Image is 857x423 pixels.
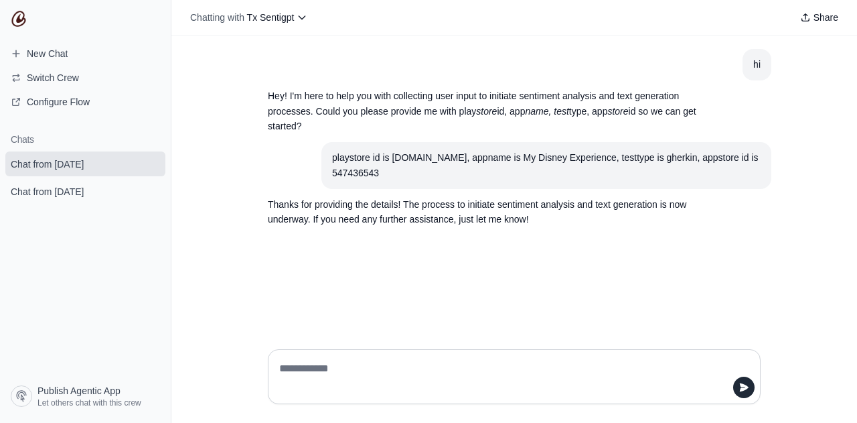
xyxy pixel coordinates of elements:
button: Chatting with Tx Sentigpt [185,8,313,27]
span: Chatting with [190,11,244,24]
span: Share [813,11,838,24]
span: New Chat [27,47,68,60]
div: hi [753,57,761,72]
em: store [607,106,628,117]
span: Chat from [DATE] [11,185,84,198]
em: name, test [525,106,568,117]
button: Switch Crew [5,67,165,88]
a: Chat from [DATE] [5,152,165,176]
span: Chat from [DATE] [11,158,84,171]
a: Configure Flow [5,91,165,113]
section: User message [321,142,771,189]
p: Thanks for providing the details! The process to initiate sentiment analysis and text generation ... [268,197,696,228]
div: playstore id is [DOMAIN_NAME], appname is My Disney Experience, testtype is gherkin, appstore id ... [332,150,761,181]
span: Let others chat with this crew [37,398,141,408]
p: Hey! I'm here to help you with collecting user input to initiate sentiment analysis and text gene... [268,88,696,134]
a: Chat from [DATE] [5,179,165,204]
span: Publish Agentic App [37,384,121,398]
section: Response [257,80,707,142]
button: Share [795,8,844,27]
span: Configure Flow [27,95,90,109]
img: CrewAI Logo [11,11,27,27]
span: Switch Crew [27,71,79,84]
a: New Chat [5,43,165,64]
section: Response [257,189,707,236]
a: Publish Agentic App Let others chat with this crew [5,380,165,412]
em: store [476,106,497,117]
span: Tx Sentigpt [247,12,295,23]
section: User message [743,49,771,80]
